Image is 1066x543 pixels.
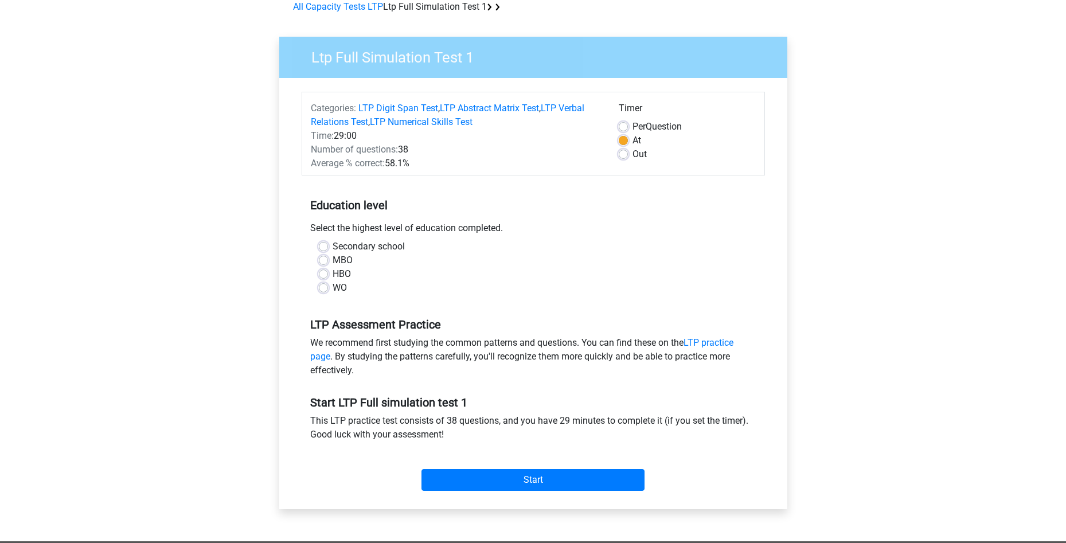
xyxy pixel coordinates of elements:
font: , [438,103,440,114]
font: Number of questions: [311,144,398,155]
font: HBO [333,268,351,279]
a: LTP Abstract Matrix Test [440,103,539,114]
font: 58.1% [385,158,409,169]
font: 29:00 [334,130,357,141]
font: , [539,103,541,114]
font: Question [646,121,682,132]
font: We recommend first studying the common patterns and questions. You can find these on the [310,337,684,348]
font: Education level [310,198,388,212]
font: LTP Assessment Practice [310,318,441,331]
font: , [368,116,370,127]
a: LTP [368,1,383,12]
font: This LTP practice test consists of 38 questions, and you have 29 minutes to complete it (if you s... [310,415,748,426]
font: Average % correct: [311,158,385,169]
a: All Capacity Tests [293,1,365,12]
font: Time: [311,130,334,141]
a: LTP Numerical Skills Test [370,116,473,127]
font: At [632,135,641,146]
font: . By studying the patterns carefully, you'll recognize them more quickly and be able to practice ... [310,351,730,376]
font: Per [632,121,646,132]
a: LTP Digit Span Test [358,103,438,114]
font: Good luck with your assessment! [310,429,444,440]
font: WO [333,282,347,293]
font: Timer [619,103,642,114]
font: 38 [398,144,408,155]
font: Start LTP Full simulation test 1 [310,396,467,409]
font: Ltp Full Simulation Test 1 [383,1,487,12]
font: MBO [333,255,353,265]
input: Start [421,469,645,491]
font: Categories: [311,103,356,114]
font: Out [632,149,647,159]
font: Select the highest level of education completed. [310,222,503,233]
font: Ltp Full Simulation Test 1 [311,49,474,66]
font: Secondary school [333,241,405,252]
